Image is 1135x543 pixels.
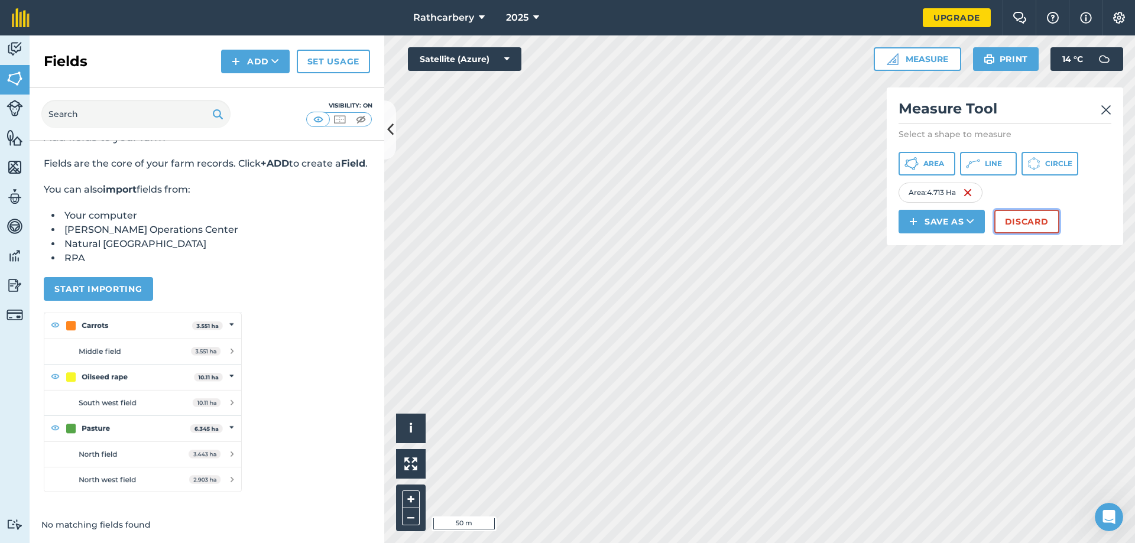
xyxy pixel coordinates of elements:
img: svg+xml;base64,PD94bWwgdmVyc2lvbj0iMS4wIiBlbmNvZGluZz0idXRmLTgiPz4KPCEtLSBHZW5lcmF0b3I6IEFkb2JlIE... [7,217,23,235]
button: Add [221,50,290,73]
button: Line [960,152,1017,175]
a: Upgrade [923,8,991,27]
button: News [177,369,236,416]
button: Search for help [17,215,219,239]
span: News [196,398,218,407]
img: svg+xml;base64,PHN2ZyB4bWxucz0iaHR0cDovL3d3dy53My5vcmcvMjAwMC9zdmciIHdpZHRoPSIxNyIgaGVpZ2h0PSIxNy... [1080,11,1092,25]
li: Your computer [61,209,370,223]
img: Four arrows, one pointing top left, one top right, one bottom right and the last bottom left [404,457,417,470]
button: Satellite (Azure) [408,47,521,71]
img: svg+xml;base64,PHN2ZyB4bWxucz0iaHR0cDovL3d3dy53My5vcmcvMjAwMC9zdmciIHdpZHRoPSIxOSIgaGVpZ2h0PSIyNC... [984,52,995,66]
li: [PERSON_NAME] Operations Center [61,223,370,237]
img: svg+xml;base64,PHN2ZyB4bWxucz0iaHR0cDovL3d3dy53My5vcmcvMjAwMC9zdmciIHdpZHRoPSI1MCIgaGVpZ2h0PSI0MC... [311,113,326,125]
strong: Field [341,158,365,169]
span: Search for help [24,221,96,233]
img: svg+xml;base64,PD94bWwgdmVyc2lvbj0iMS4wIiBlbmNvZGluZz0idXRmLTgiPz4KPCEtLSBHZW5lcmF0b3I6IEFkb2JlIE... [7,247,23,265]
p: You can also fields from: [44,183,370,197]
button: Measure [874,47,961,71]
button: Save as [899,210,985,233]
span: i [409,421,413,435]
img: svg+xml;base64,PHN2ZyB4bWxucz0iaHR0cDovL3d3dy53My5vcmcvMjAwMC9zdmciIHdpZHRoPSIyMiIgaGVpZ2h0PSIzMC... [1101,103,1111,117]
span: Rathcarbery [413,11,474,25]
img: svg+xml;base64,PHN2ZyB4bWxucz0iaHR0cDovL3d3dy53My5vcmcvMjAwMC9zdmciIHdpZHRoPSI1NiIgaGVpZ2h0PSI2MC... [7,129,23,147]
img: svg+xml;base64,PD94bWwgdmVyc2lvbj0iMS4wIiBlbmNvZGluZz0idXRmLTgiPz4KPCEtLSBHZW5lcmF0b3I6IEFkb2JlIE... [1092,47,1116,71]
strong: +ADD [261,158,289,169]
strong: import [103,184,137,195]
button: + [402,490,420,508]
div: Send us a messageWe typically reply within 3 hours [12,159,225,204]
div: Area : 4.713 Ha [899,183,982,203]
button: 14 °C [1050,47,1123,71]
div: How to set up your sub-fields [17,287,219,309]
img: svg+xml;base64,PD94bWwgdmVyc2lvbj0iMS4wIiBlbmNvZGluZz0idXRmLTgiPz4KPCEtLSBHZW5lcmF0b3I6IEFkb2JlIE... [7,519,23,530]
p: 👋Hello [PERSON_NAME], [24,84,213,124]
h2: Fields [44,52,87,71]
div: Visibility: On [306,101,372,110]
div: How to map your farm [24,248,198,261]
div: Introducing Pesticide Check [12,342,225,492]
img: svg+xml;base64,PHN2ZyB4bWxucz0iaHR0cDovL3d3dy53My5vcmcvMjAwMC9zdmciIHdpZHRoPSIxNiIgaGVpZ2h0PSIyNC... [963,186,972,200]
img: svg+xml;base64,PHN2ZyB4bWxucz0iaHR0cDovL3d3dy53My5vcmcvMjAwMC9zdmciIHdpZHRoPSIxNCIgaGVpZ2h0PSIyNC... [232,54,240,69]
li: RPA [61,251,370,265]
img: svg+xml;base64,PHN2ZyB4bWxucz0iaHR0cDovL3d3dy53My5vcmcvMjAwMC9zdmciIHdpZHRoPSI1MCIgaGVpZ2h0PSI0MC... [354,113,368,125]
img: Profile image for Daisy [171,19,195,43]
img: svg+xml;base64,PD94bWwgdmVyc2lvbj0iMS4wIiBlbmNvZGluZz0idXRmLTgiPz4KPCEtLSBHZW5lcmF0b3I6IEFkb2JlIE... [7,277,23,294]
img: svg+xml;base64,PHN2ZyB4bWxucz0iaHR0cDovL3d3dy53My5vcmcvMjAwMC9zdmciIHdpZHRoPSI1NiIgaGVpZ2h0PSI2MC... [7,70,23,87]
button: – [402,508,420,525]
div: No matching fields found [30,506,384,543]
li: Natural [GEOGRAPHIC_DATA] [61,237,370,251]
span: Area [923,159,944,168]
p: Fields are the core of your farm records. Click to create a . [44,157,370,171]
img: A question mark icon [1046,12,1060,24]
button: Discard [994,210,1059,233]
img: svg+xml;base64,PHN2ZyB4bWxucz0iaHR0cDovL3d3dy53My5vcmcvMjAwMC9zdmciIHdpZHRoPSIxOSIgaGVpZ2h0PSIyNC... [212,107,223,121]
button: Print [973,47,1039,71]
span: Messages [69,398,109,407]
img: Ruler icon [887,53,899,65]
div: How to map your farm [17,243,219,265]
h2: Measure Tool [899,99,1111,123]
img: svg+xml;base64,PD94bWwgdmVyc2lvbj0iMS4wIiBlbmNvZGluZz0idXRmLTgiPz4KPCEtLSBHZW5lcmF0b3I6IEFkb2JlIE... [7,40,23,58]
div: We typically reply within 3 hours [24,181,197,194]
div: Printing your farm map [17,265,219,287]
iframe: Intercom live chat [1095,503,1123,531]
img: svg+xml;base64,PHN2ZyB4bWxucz0iaHR0cDovL3d3dy53My5vcmcvMjAwMC9zdmciIHdpZHRoPSI1NiIgaGVpZ2h0PSI2MC... [7,158,23,176]
span: 14 ° C [1062,47,1083,71]
img: svg+xml;base64,PD94bWwgdmVyc2lvbj0iMS4wIiBlbmNvZGluZz0idXRmLTgiPz4KPCEtLSBHZW5lcmF0b3I6IEFkb2JlIE... [7,307,23,323]
p: Select a shape to measure [899,128,1111,140]
button: Area [899,152,955,175]
p: How can we help? [24,124,213,144]
img: svg+xml;base64,PD94bWwgdmVyc2lvbj0iMS4wIiBlbmNvZGluZz0idXRmLTgiPz4KPCEtLSBHZW5lcmF0b3I6IEFkb2JlIE... [7,188,23,206]
img: Two speech bubbles overlapping with the left bubble in the forefront [1013,12,1027,24]
button: Messages [59,369,118,416]
span: 2025 [506,11,528,25]
div: How to invite people to your farm [17,309,219,331]
span: Circle [1045,159,1072,168]
img: svg+xml;base64,PHN2ZyB4bWxucz0iaHR0cDovL3d3dy53My5vcmcvMjAwMC9zdmciIHdpZHRoPSIxNCIgaGVpZ2h0PSIyNC... [909,214,917,229]
button: Start importing [44,277,153,301]
div: How to invite people to your farm [24,314,198,326]
span: Home [16,398,43,407]
button: Circle [1022,152,1078,175]
div: Printing your farm map [24,270,198,282]
span: Help [138,398,157,407]
button: Help [118,369,177,416]
img: svg+xml;base64,PHN2ZyB4bWxucz0iaHR0cDovL3d3dy53My5vcmcvMjAwMC9zdmciIHdpZHRoPSI1MCIgaGVpZ2h0PSI0MC... [332,113,347,125]
a: Set usage [297,50,370,73]
span: Line [985,159,1002,168]
img: A cog icon [1112,12,1126,24]
div: Send us a message [24,169,197,181]
button: i [396,414,426,443]
img: svg+xml;base64,PD94bWwgdmVyc2lvbj0iMS4wIiBlbmNvZGluZz0idXRmLTgiPz4KPCEtLSBHZW5lcmF0b3I6IEFkb2JlIE... [7,100,23,116]
div: How to set up your sub-fields [24,292,198,304]
img: Introducing Pesticide Check [12,343,224,425]
img: fieldmargin Logo [12,8,30,27]
input: Search [41,100,231,128]
div: Close [203,19,225,40]
img: logo [24,22,115,41]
